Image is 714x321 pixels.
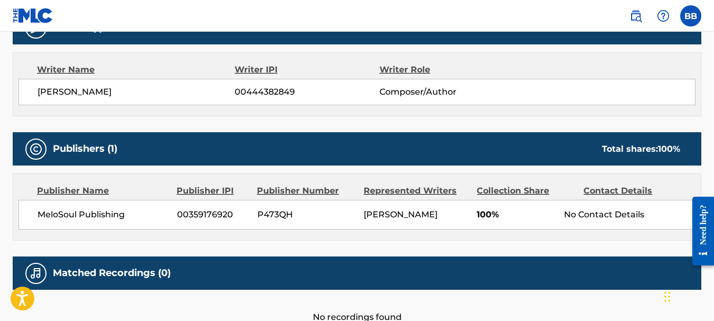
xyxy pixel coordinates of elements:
div: Collection Share [477,185,576,197]
span: 00359176920 [177,208,249,221]
h5: Matched Recordings (0) [53,267,171,279]
div: Writer Name [37,63,235,76]
img: Publishers [30,143,42,155]
span: [PERSON_NAME] [38,86,235,98]
span: Composer/Author [379,86,511,98]
iframe: Resource Center [684,188,714,273]
div: No Contact Details [564,208,695,221]
img: help [657,10,670,22]
img: Matched Recordings [30,267,42,280]
div: Help [653,5,674,26]
img: search [629,10,642,22]
span: 00444382849 [235,86,379,98]
span: [PERSON_NAME] [364,209,438,219]
div: Writer IPI [235,63,379,76]
a: Public Search [625,5,646,26]
div: User Menu [680,5,701,26]
span: 100 % [658,144,680,154]
iframe: Chat Widget [661,270,714,321]
div: Represented Writers [364,185,469,197]
div: Publisher IPI [177,185,249,197]
span: P473QH [257,208,356,221]
div: Writer Role [379,63,511,76]
div: Publisher Name [37,185,169,197]
div: Publisher Number [257,185,356,197]
span: 100% [477,208,555,221]
div: Drag [664,281,671,313]
h5: Publishers (1) [53,143,117,155]
div: Total shares: [602,143,680,155]
span: MeloSoul Publishing [38,208,169,221]
img: MLC Logo [13,8,53,23]
div: Contact Details [583,185,682,197]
